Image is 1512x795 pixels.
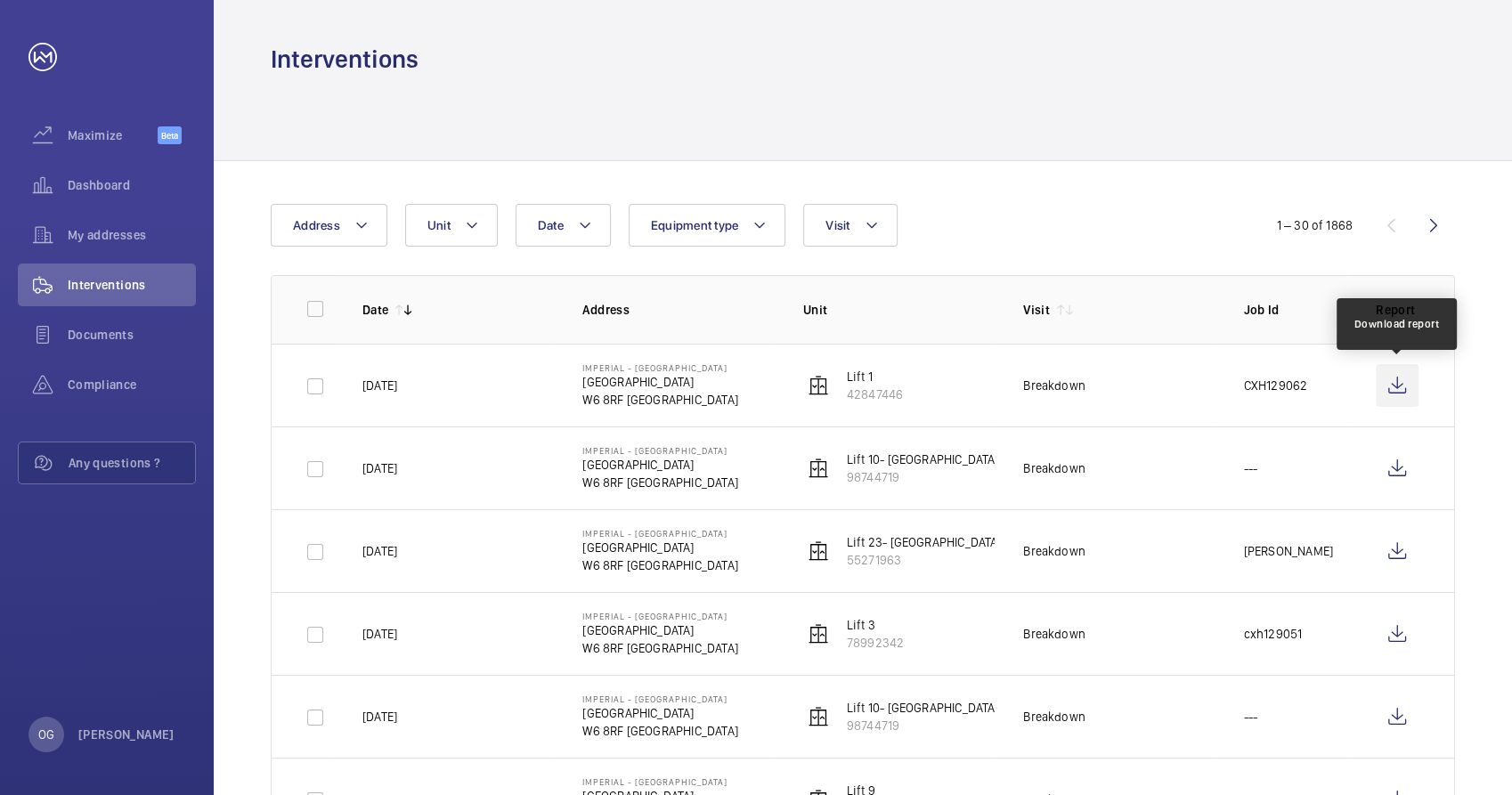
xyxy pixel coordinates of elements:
button: Visit [803,204,897,247]
p: [GEOGRAPHIC_DATA] [582,621,737,639]
img: elevator.svg [808,623,829,645]
p: W6 8RF [GEOGRAPHIC_DATA] [582,639,737,657]
p: W6 8RF [GEOGRAPHIC_DATA] [582,391,737,409]
span: Unit [427,218,451,232]
p: 78992342 [847,634,904,652]
img: elevator.svg [808,706,829,727]
span: Interventions [68,276,196,294]
p: W6 8RF [GEOGRAPHIC_DATA] [582,556,737,574]
button: Date [516,204,611,247]
span: Documents [68,326,196,344]
p: Imperial - [GEOGRAPHIC_DATA] [582,528,737,539]
div: Breakdown [1023,459,1085,477]
p: Unit [803,301,995,319]
div: 1 – 30 of 1868 [1276,216,1353,234]
p: [GEOGRAPHIC_DATA] [582,539,737,556]
p: [GEOGRAPHIC_DATA] [582,456,737,474]
p: Imperial - [GEOGRAPHIC_DATA] [582,776,737,787]
p: [PERSON_NAME] [78,726,175,743]
p: [DATE] [362,377,397,394]
p: [GEOGRAPHIC_DATA] [582,373,737,391]
span: Date [538,218,564,232]
p: 42847446 [847,385,903,403]
p: 55271963 [847,551,1103,569]
span: Any questions ? [69,454,195,472]
p: [GEOGRAPHIC_DATA] [582,704,737,722]
p: Date [362,301,388,319]
p: Lift 1 [847,368,903,385]
p: W6 8RF [GEOGRAPHIC_DATA] [582,474,737,491]
span: Dashboard [68,176,196,194]
p: Address [582,301,774,319]
div: Download report [1354,316,1440,332]
p: Lift 23- [GEOGRAPHIC_DATA] Block (Passenger) [847,533,1103,551]
div: Breakdown [1023,542,1085,560]
p: CXH129062 [1244,377,1308,394]
p: --- [1244,459,1258,477]
p: W6 8RF [GEOGRAPHIC_DATA] [582,722,737,740]
span: Address [293,218,340,232]
button: Address [271,204,387,247]
p: --- [1244,708,1258,726]
img: elevator.svg [808,458,829,479]
div: Breakdown [1023,625,1085,643]
p: Imperial - [GEOGRAPHIC_DATA] [582,611,737,621]
div: Breakdown [1023,708,1085,726]
p: 98744719 [847,468,1101,486]
span: Compliance [68,376,196,393]
p: Lift 10- [GEOGRAPHIC_DATA] Block (Passenger) [847,450,1101,468]
p: Imperial - [GEOGRAPHIC_DATA] [582,694,737,704]
span: Maximize [68,126,158,144]
p: OG [38,726,54,743]
img: elevator.svg [808,540,829,562]
p: Imperial - [GEOGRAPHIC_DATA] [582,362,737,373]
p: 98744719 [847,717,1101,734]
p: [DATE] [362,459,397,477]
span: Equipment type [651,218,739,232]
p: [PERSON_NAME] [1244,542,1333,560]
p: Job Id [1244,301,1347,319]
button: Unit [405,204,498,247]
p: [DATE] [362,542,397,560]
span: My addresses [68,226,196,244]
p: Lift 3 [847,616,904,634]
p: cxh129051 [1244,625,1303,643]
p: [DATE] [362,708,397,726]
div: Breakdown [1023,377,1085,394]
p: Lift 10- [GEOGRAPHIC_DATA] Block (Passenger) [847,699,1101,717]
p: [DATE] [362,625,397,643]
span: Beta [158,126,182,144]
p: Imperial - [GEOGRAPHIC_DATA] [582,445,737,456]
h1: Interventions [271,43,419,76]
p: Visit [1023,301,1050,319]
span: Visit [825,218,849,232]
button: Equipment type [629,204,786,247]
img: elevator.svg [808,375,829,396]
